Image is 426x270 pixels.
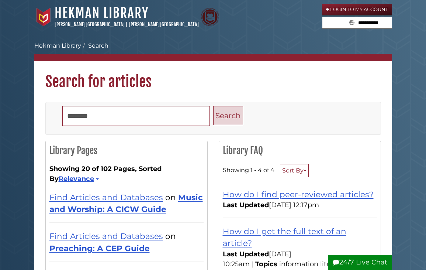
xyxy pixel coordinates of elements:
[34,61,392,91] h1: Search for articles
[219,141,381,160] h2: Library FAQ
[223,201,319,209] span: [DATE] 12:17pm
[126,21,128,27] span: |
[201,8,219,26] img: Calvin Theological Seminary
[81,41,108,50] li: Search
[165,231,176,241] span: on
[322,4,392,16] a: Login to My Account
[213,106,243,126] button: Search
[328,255,392,270] button: 24/7 Live Chat
[55,5,149,21] a: Hekman Library
[49,243,150,253] a: Preaching: A CEP Guide
[34,8,53,26] img: Calvin University
[34,42,81,49] a: Hekman Library
[49,231,163,241] a: Find Articles and Databases
[223,226,346,248] a: How do I get the full text of an article?
[223,250,291,268] span: [DATE] 10:25am
[34,41,392,61] nav: breadcrumb
[165,192,176,202] span: on
[55,21,125,27] a: [PERSON_NAME][GEOGRAPHIC_DATA]
[250,260,255,268] span: |
[255,260,277,268] span: Topics
[49,164,204,184] strong: Showing 20 of 102 Pages, Sorted By
[223,250,269,258] span: Last Updated
[49,192,203,214] a: Music and Worship: A CICW Guide
[347,17,357,27] button: Search
[46,141,207,160] h2: Library Pages
[223,201,269,209] span: Last Updated
[129,21,199,27] a: [PERSON_NAME][GEOGRAPHIC_DATA]
[59,175,98,183] a: Relevance
[279,259,347,269] li: information literacy;
[223,189,374,199] a: How do I find peer-reviewed articles?
[322,17,392,29] form: Search library guides, policies, and FAQs.
[49,192,163,202] a: Find Articles and Databases
[280,164,309,177] button: Sort By
[223,166,274,174] span: Showing 1 - 4 of 4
